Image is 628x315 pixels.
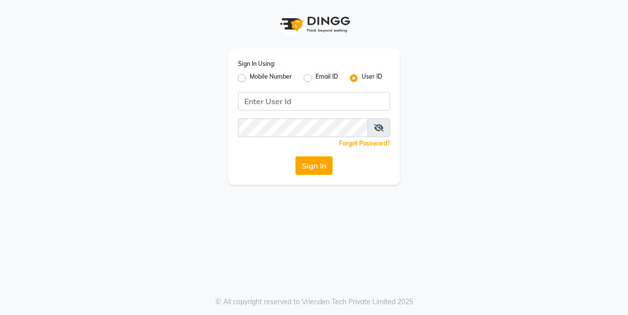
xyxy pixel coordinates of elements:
[238,92,390,111] input: Username
[275,10,353,39] img: logo1.svg
[295,156,333,175] button: Sign In
[250,72,292,84] label: Mobile Number
[339,140,390,147] a: Forgot Password?
[238,118,368,137] input: Username
[362,72,382,84] label: User ID
[238,59,275,68] label: Sign In Using:
[315,72,338,84] label: Email ID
